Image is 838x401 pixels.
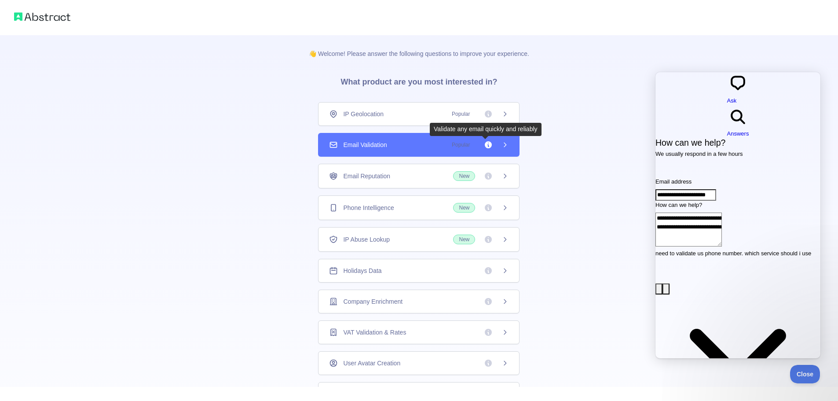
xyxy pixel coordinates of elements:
[343,266,381,275] span: Holidays Data
[343,172,390,180] span: Email Reputation
[343,235,390,244] span: IP Abuse Lookup
[453,203,475,213] span: New
[295,35,543,58] p: 👋 Welcome! Please answer the following questions to improve your experience.
[343,203,394,212] span: Phone Intelligence
[326,58,511,102] h3: What product are you most interested in?
[343,297,403,306] span: Company Enrichment
[446,110,475,118] span: Popular
[453,235,475,244] span: New
[434,125,538,134] div: Validate any email quickly and reliably
[446,140,475,149] span: Popular
[343,110,384,118] span: IP Geolocation
[14,11,70,23] img: Abstract logo
[790,365,820,383] iframe: Help Scout Beacon - Close
[655,72,820,358] iframe: Help Scout Beacon - Live Chat, Contact Form, and Knowledge Base
[343,140,387,149] span: Email Validation
[343,359,400,368] span: User Avatar Creation
[453,171,475,181] span: New
[343,328,406,337] span: VAT Validation & Rates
